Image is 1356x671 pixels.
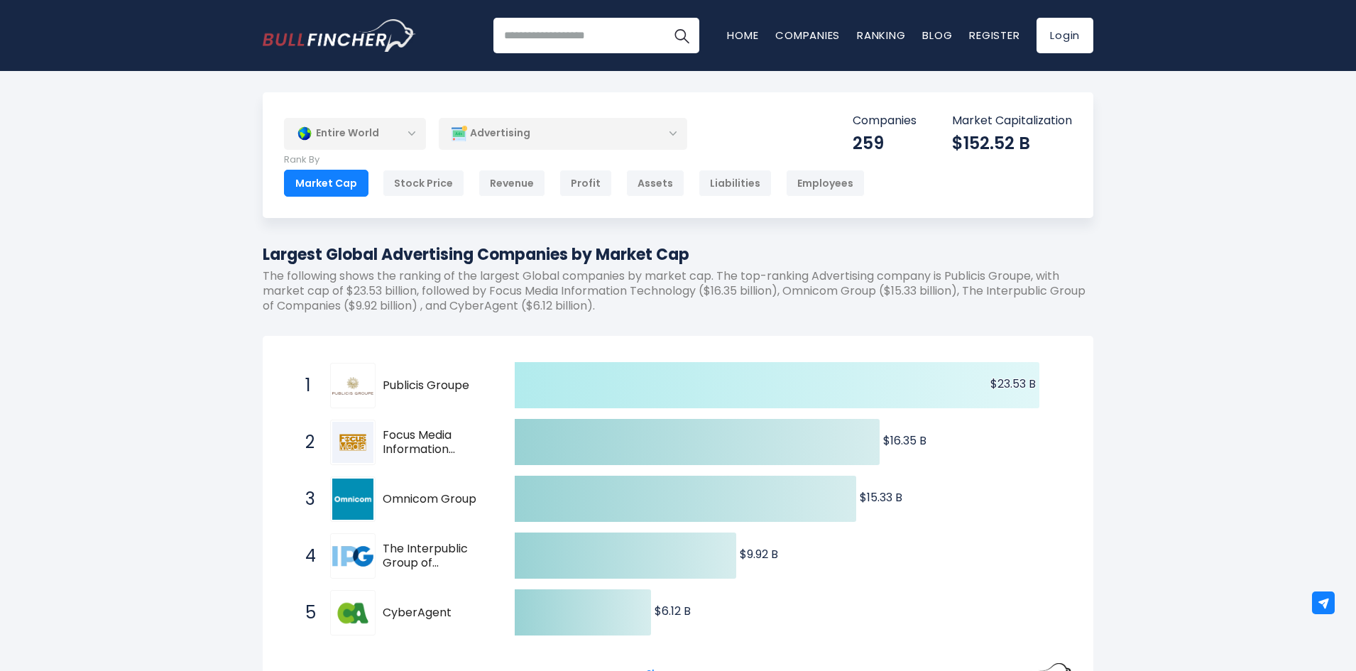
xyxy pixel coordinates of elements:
div: Entire World [284,117,426,150]
div: Stock Price [383,170,464,197]
img: Omnicom Group [332,479,373,520]
a: Ranking [857,28,905,43]
a: Go to homepage [263,19,415,52]
text: $16.35 B [883,432,926,449]
span: Publicis Groupe [383,378,490,393]
text: $6.12 B [655,603,691,619]
span: 3 [298,487,312,511]
img: Focus Media Information Technology [332,422,373,463]
div: Assets [626,170,684,197]
div: Market Cap [284,170,368,197]
a: Blog [922,28,952,43]
div: Revenue [479,170,545,197]
text: $23.53 B [990,376,1036,392]
h1: Largest Global Advertising Companies by Market Cap [263,243,1093,266]
img: CyberAgent [332,593,373,633]
div: Profit [559,170,612,197]
img: Publicis Groupe [332,377,373,394]
span: 1 [298,373,312,398]
a: Home [727,28,758,43]
span: 4 [298,544,312,568]
p: Market Capitalization [952,114,1072,129]
text: $9.92 B [740,546,778,562]
p: Rank By [284,154,865,166]
p: Companies [853,114,917,129]
div: Advertising [439,117,687,150]
span: Focus Media Information Technology [383,428,490,458]
p: The following shows the ranking of the largest Global companies by market cap. The top-ranking Ad... [263,269,1093,313]
button: Search [664,18,699,53]
img: The Interpublic Group of Companies [332,546,373,567]
span: The Interpublic Group of Companies [383,542,490,572]
span: 2 [298,430,312,454]
a: Companies [775,28,840,43]
div: Liabilities [699,170,772,197]
text: $15.33 B [860,489,902,506]
div: 259 [853,132,917,154]
a: Register [969,28,1019,43]
div: $152.52 B [952,132,1072,154]
span: CyberAgent [383,606,490,621]
span: Omnicom Group [383,492,490,507]
a: Login [1037,18,1093,53]
span: 5 [298,601,312,625]
img: Bullfincher logo [263,19,416,52]
div: Employees [786,170,865,197]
